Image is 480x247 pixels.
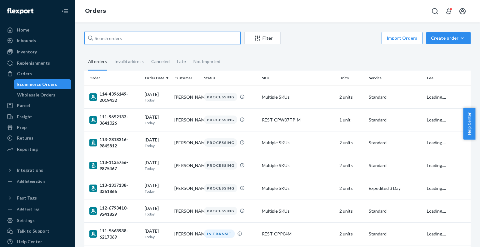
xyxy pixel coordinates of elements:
div: PROCESSING [204,184,237,192]
td: Loading.... [424,200,471,222]
p: Today [145,234,169,240]
td: 1 unit [337,108,367,131]
button: Filter [244,32,281,44]
td: 2 units [337,200,367,222]
p: Standard [369,94,422,100]
div: 113-1337138-3361866 [89,182,140,195]
a: Help Center [4,237,71,247]
td: Loading.... [424,131,471,154]
td: [PERSON_NAME] [172,222,202,245]
th: Service [366,71,424,86]
div: Help Center [17,239,42,245]
button: Close Navigation [59,5,71,17]
p: Standard [369,117,422,123]
div: Reporting [17,146,38,152]
div: Filter [245,35,280,41]
td: [PERSON_NAME] [172,200,202,222]
div: Home [17,27,29,33]
div: Wholesale Orders [17,92,55,98]
button: Import Orders [382,32,422,44]
div: [DATE] [145,114,169,126]
div: 112-6793410-9241829 [89,205,140,217]
a: Parcel [4,101,71,111]
div: Customer [174,75,199,81]
td: Loading.... [424,154,471,177]
td: [PERSON_NAME] [172,108,202,131]
td: [PERSON_NAME] [172,131,202,154]
td: Loading.... [424,177,471,200]
td: Multiple SKUs [259,154,337,177]
div: IN TRANSIT [204,230,235,238]
div: Canceled [151,53,170,70]
button: Open account menu [456,5,469,17]
div: PROCESSING [204,138,237,147]
div: PROCESSING [204,161,237,170]
div: 111-5663938-6217069 [89,228,140,240]
button: Help Center [463,108,475,140]
div: REST-CPP04M [262,231,334,237]
td: [PERSON_NAME] [172,154,202,177]
td: [PERSON_NAME] [172,177,202,200]
td: 2 units [337,86,367,108]
p: Today [145,97,169,103]
a: Returns [4,133,71,143]
input: Search orders [84,32,241,44]
div: Parcel [17,102,30,109]
a: Orders [4,69,71,79]
th: Status [202,71,259,86]
div: PROCESSING [204,116,237,124]
button: Fast Tags [4,193,71,203]
p: Standard [369,140,422,146]
td: Loading.... [424,108,471,131]
div: [DATE] [145,182,169,194]
div: 113-1135756-9875467 [89,159,140,172]
a: Inventory [4,47,71,57]
td: 2 units [337,177,367,200]
div: [DATE] [145,205,169,217]
a: Settings [4,215,71,225]
div: Integrations [17,167,43,173]
div: Inbounds [17,37,36,44]
p: Expedited 3 Day [369,185,422,191]
div: Orders [17,71,32,77]
div: Prep [17,124,27,131]
ol: breadcrumbs [80,2,111,20]
td: 2 units [337,154,367,177]
button: Integrations [4,165,71,175]
button: Open Search Box [429,5,441,17]
td: 2 units [337,222,367,245]
button: Create order [426,32,471,44]
div: Invalid address [114,53,144,70]
div: [DATE] [145,160,169,171]
td: Loading.... [424,222,471,245]
a: Reporting [4,144,71,154]
div: REST-CPW07TP-M [262,117,334,123]
th: Order [84,71,142,86]
div: 113-2818316-9845812 [89,136,140,149]
a: Inbounds [4,36,71,46]
th: Order Date [142,71,172,86]
th: Fee [424,71,471,86]
span: Support [12,4,35,10]
div: Talk to Support [17,228,49,234]
div: Ecommerce Orders [17,81,57,87]
td: [PERSON_NAME] [172,86,202,108]
td: 2 units [337,131,367,154]
div: PROCESSING [204,207,237,215]
a: Replenishments [4,58,71,68]
p: Today [145,211,169,217]
div: Settings [17,217,35,224]
p: Today [145,120,169,126]
div: Returns [17,135,33,141]
td: Multiple SKUs [259,131,337,154]
a: Prep [4,122,71,132]
img: Flexport logo [7,8,33,14]
p: Today [145,189,169,194]
div: 111-9652133-3641026 [89,114,140,126]
div: Replenishments [17,60,50,66]
button: Open notifications [442,5,455,17]
div: [DATE] [145,228,169,240]
td: Multiple SKUs [259,86,337,108]
a: Home [4,25,71,35]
